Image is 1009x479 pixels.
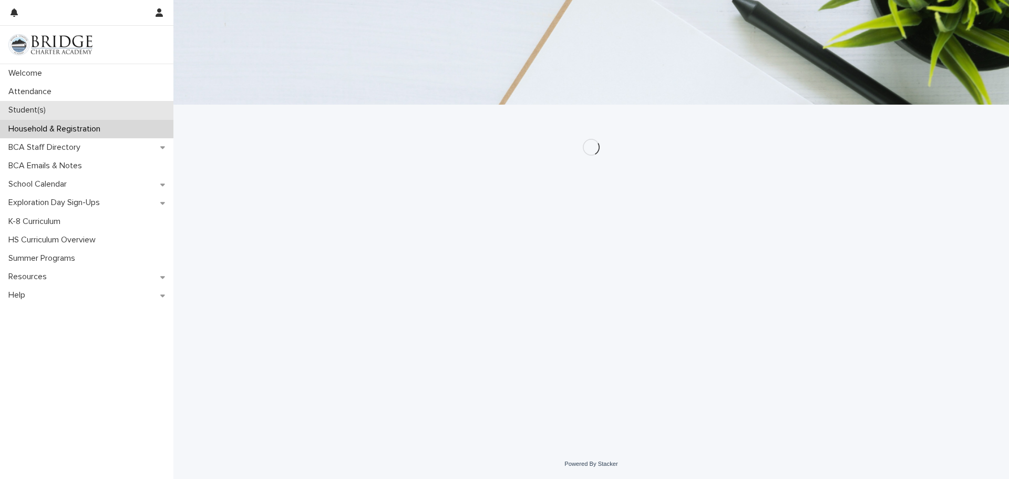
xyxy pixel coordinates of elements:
[4,253,84,263] p: Summer Programs
[4,105,54,115] p: Student(s)
[4,272,55,282] p: Resources
[4,217,69,227] p: K-8 Curriculum
[564,461,617,467] a: Powered By Stacker
[4,124,109,134] p: Household & Registration
[4,235,104,245] p: HS Curriculum Overview
[4,161,90,171] p: BCA Emails & Notes
[4,290,34,300] p: Help
[4,87,60,97] p: Attendance
[4,68,50,78] p: Welcome
[8,34,92,55] img: V1C1m3IdTEidaUdm9Hs0
[4,198,108,208] p: Exploration Day Sign-Ups
[4,179,75,189] p: School Calendar
[4,142,89,152] p: BCA Staff Directory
